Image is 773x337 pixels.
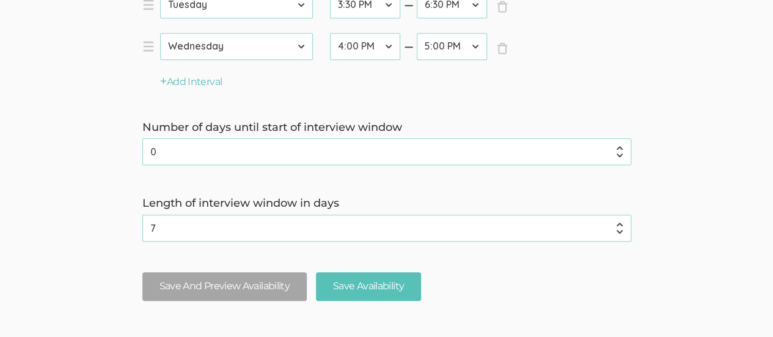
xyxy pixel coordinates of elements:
label: Number of days until start of interview window [142,120,631,136]
label: Length of interview window in days [142,196,631,212]
span: × [496,1,508,13]
span: × [496,42,508,54]
iframe: Chat Widget [712,278,773,337]
button: Save And Preview Availability [142,272,307,301]
input: Save Availability [316,272,421,301]
button: Add Interval [160,75,222,89]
